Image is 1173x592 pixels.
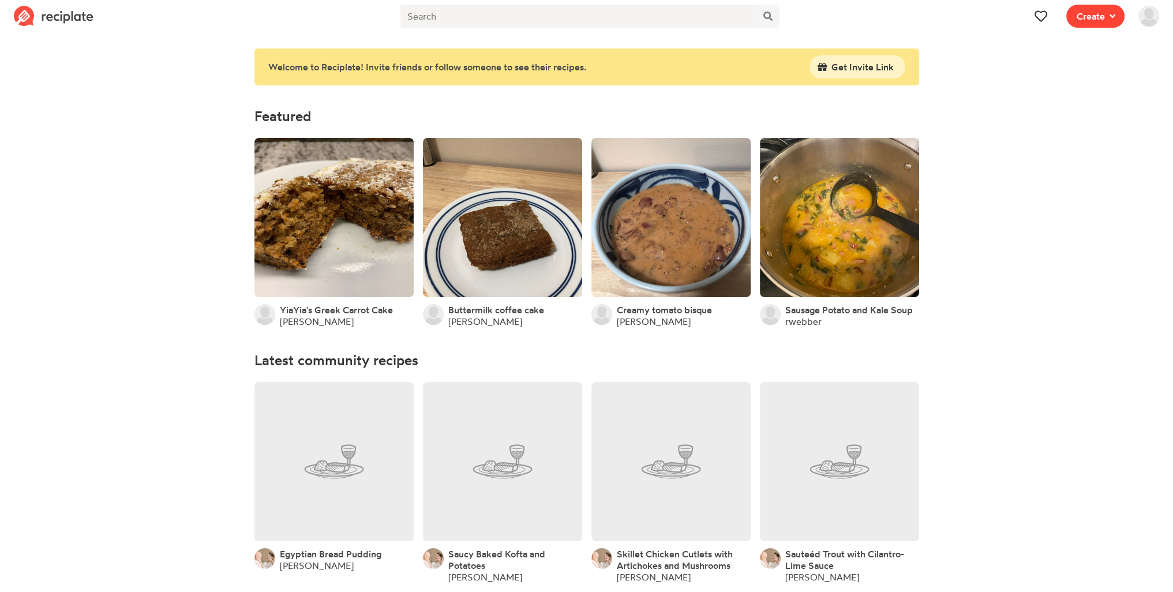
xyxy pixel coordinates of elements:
[617,316,691,327] a: [PERSON_NAME]
[1066,5,1125,28] button: Create
[591,548,612,569] img: User's avatar
[810,55,905,78] button: Get Invite Link
[617,571,691,583] a: [PERSON_NAME]
[785,571,859,583] a: [PERSON_NAME]
[617,548,751,571] a: Skillet Chicken Cutlets with Artichokes and Mushrooms
[785,548,919,571] a: Sauteéd Trout with Cilantro-Lime Sauce
[785,548,904,571] span: Sauteéd Trout with Cilantro-Lime Sauce
[617,304,712,316] a: Creamy tomato bisque
[448,571,522,583] a: [PERSON_NAME]
[423,304,444,325] img: User's avatar
[760,304,781,325] img: User's avatar
[254,108,919,124] h4: Featured
[831,60,894,74] span: Get Invite Link
[448,304,544,316] a: Buttermilk coffee cake
[785,304,913,316] a: Sausage Potato and Kale Soup
[14,6,93,27] img: Reciplate
[280,316,354,327] a: [PERSON_NAME]
[448,316,522,327] a: [PERSON_NAME]
[254,353,919,368] h4: Latest community recipes
[448,548,582,571] a: Saucy Baked Kofta and Potatoes
[254,304,275,325] img: User's avatar
[280,548,381,560] a: Egyptian Bread Pudding
[1138,6,1159,27] img: User's avatar
[591,304,612,325] img: User's avatar
[268,60,796,74] div: Welcome to Reciplate! Invite friends or follow someone to see their recipes.
[280,560,354,571] a: [PERSON_NAME]
[423,548,444,569] img: User's avatar
[617,548,733,571] span: Skillet Chicken Cutlets with Artichokes and Mushrooms
[760,548,781,569] img: User's avatar
[448,548,545,571] span: Saucy Baked Kofta and Potatoes
[785,316,822,327] a: rwebber
[280,304,393,316] a: YiaYia's Greek Carrot Cake
[254,548,275,569] img: User's avatar
[1077,9,1105,23] span: Create
[400,5,757,28] input: Search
